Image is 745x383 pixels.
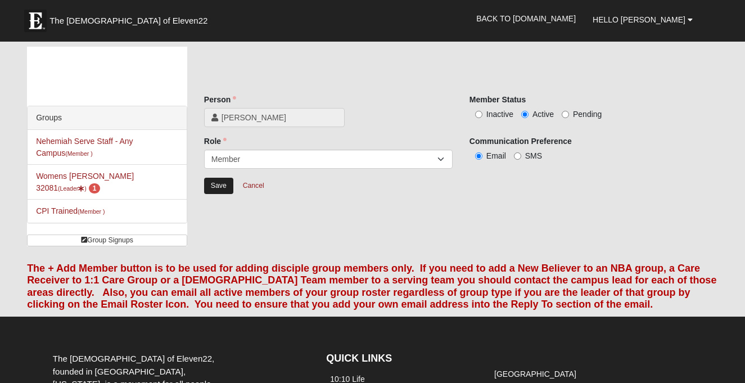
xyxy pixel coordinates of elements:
input: Pending [562,111,569,118]
img: Eleven22 logo [24,10,47,32]
span: Inactive [486,110,513,119]
a: CPI Trained(Member ) [36,206,105,215]
span: Pending [573,110,602,119]
span: Email [486,151,506,160]
a: Hello [PERSON_NAME] [584,6,701,34]
a: Womens [PERSON_NAME] 32081(Leader) 1 [36,172,134,192]
span: The [DEMOGRAPHIC_DATA] of Eleven22 [49,15,207,26]
span: [PERSON_NAME] [222,112,337,123]
label: Person [204,94,236,105]
a: Back to [DOMAIN_NAME] [468,4,584,33]
input: Alt+s [204,178,233,194]
h4: QUICK LINKS [326,353,473,365]
a: Cancel [236,177,272,195]
span: SMS [525,151,542,160]
input: Email [475,152,482,160]
small: (Member ) [78,208,105,215]
label: Role [204,136,227,147]
a: Group Signups [27,235,187,246]
font: The + Add Member button is to be used for adding disciple group members only. If you need to add ... [27,263,716,310]
label: Member Status [469,94,526,105]
small: (Member ) [65,150,92,157]
small: (Leader ) [58,185,87,192]
input: Inactive [475,111,482,118]
span: Hello [PERSON_NAME] [593,15,685,24]
span: number of pending members [89,183,101,193]
div: Groups [28,106,187,130]
a: The [DEMOGRAPHIC_DATA] of Eleven22 [19,4,243,32]
span: Active [532,110,554,119]
input: Active [521,111,529,118]
label: Communication Preference [469,136,572,147]
a: Nehemiah Serve Staff - Any Campus(Member ) [36,137,133,157]
input: SMS [514,152,521,160]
